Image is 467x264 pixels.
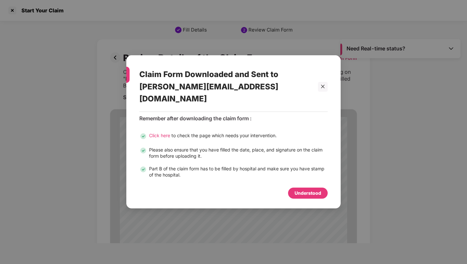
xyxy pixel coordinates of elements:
img: svg+xml;base64,PHN2ZyB3aWR0aD0iMjQiIGhlaWdodD0iMjQiIHZpZXdCb3g9IjAgMCAyNCAyNCIgZmlsbD0ibm9uZSIgeG... [139,166,147,174]
span: close [321,85,325,89]
div: Remember after downloading the claim form : [139,115,328,122]
div: Please also ensure that you have filled the date, place, and signature on the claim form before u... [149,147,328,159]
span: Click here [149,133,170,139]
img: svg+xml;base64,PHN2ZyB3aWR0aD0iMjQiIGhlaWdodD0iMjQiIHZpZXdCb3g9IjAgMCAyNCAyNCIgZmlsbD0ibm9uZSIgeG... [139,133,147,140]
div: Claim Form Downloaded and Sent to [PERSON_NAME][EMAIL_ADDRESS][DOMAIN_NAME] [139,62,312,112]
div: Part B of the claim form has to be filled by hospital and make sure you have stamp of the hospital. [149,166,328,178]
div: Understood [295,190,321,197]
div: to check the page which needs your intervention. [149,133,277,140]
img: svg+xml;base64,PHN2ZyB3aWR0aD0iMjQiIGhlaWdodD0iMjQiIHZpZXdCb3g9IjAgMCAyNCAyNCIgZmlsbD0ibm9uZSIgeG... [139,147,147,155]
